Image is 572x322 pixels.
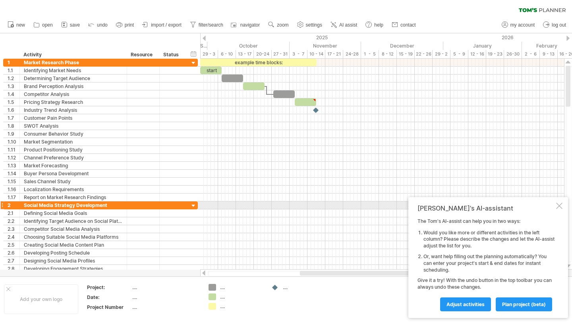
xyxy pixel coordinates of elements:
div: Status [163,51,181,59]
div: Buyer Persona Development [24,170,123,177]
span: navigator [240,22,260,28]
a: log out [541,20,568,30]
div: 1.2 [8,75,19,82]
div: 1.15 [8,178,19,185]
span: new [16,22,25,28]
div: 1.16 [8,186,19,193]
div: Add your own logo [4,284,78,314]
a: zoom [266,20,291,30]
div: 1 [8,59,19,66]
div: 9 - 13 [540,50,558,58]
div: October 2025 [207,42,290,50]
span: AI assist [339,22,357,28]
div: 1.7 [8,114,19,122]
div: .... [283,284,326,291]
div: November 2025 [290,42,361,50]
div: Sales Channel Study [24,178,123,185]
div: 1.8 [8,122,19,130]
div: Pricing Strategy Research [24,98,123,106]
div: 1.3 [8,82,19,90]
a: navigator [230,20,262,30]
div: .... [132,304,199,310]
a: filter/search [188,20,226,30]
div: 2.5 [8,241,19,249]
div: 2.3 [8,225,19,233]
a: help [363,20,386,30]
div: Creating Social Media Content Plan [24,241,123,249]
a: AI assist [329,20,359,30]
div: 12 - 16 [468,50,486,58]
a: contact [390,20,418,30]
a: Adjust activities [440,297,491,311]
div: .... [220,303,263,310]
li: Would you like more or different activities in the left column? Please describe the changes and l... [423,230,555,249]
div: Consumer Behavior Study [24,130,123,138]
div: 17 - 21 [325,50,343,58]
div: 1.10 [8,138,19,146]
a: undo [86,20,110,30]
a: open [31,20,55,30]
div: 1.6 [8,106,19,114]
div: Identifying Target Audience on Social Platforms [24,217,123,225]
div: 26-30 [504,50,522,58]
div: Market Forecasting [24,162,123,169]
span: undo [97,22,108,28]
div: Market Research Phase [24,59,123,66]
div: 15 - 19 [397,50,415,58]
div: 20-24 [254,50,272,58]
div: 2.8 [8,265,19,272]
div: Industry Trend Analysis [24,106,123,114]
div: 1.13 [8,162,19,169]
div: 13 - 17 [236,50,254,58]
div: 1.14 [8,170,19,177]
span: log out [552,22,566,28]
div: Localization Requirements [24,186,123,193]
div: 1.5 [8,98,19,106]
a: save [59,20,82,30]
div: 1.9 [8,130,19,138]
div: [PERSON_NAME]'s AI-assistant [417,204,555,212]
div: Choosing Suitable Social Media Platforms [24,233,123,241]
div: Channel Preference Study [24,154,123,161]
div: 27 - 31 [272,50,290,58]
div: 1.11 [8,146,19,153]
span: my account [510,22,535,28]
div: Developing Posting Schedule [24,249,123,257]
div: 1.1 [8,67,19,74]
a: plan project (beta) [496,297,552,311]
span: import / export [151,22,182,28]
div: 1 - 5 [361,50,379,58]
div: Developing Engagement Strategies [24,265,123,272]
div: 1.17 [8,194,19,201]
div: Project: [87,284,131,291]
div: example time blocks: [200,59,317,66]
div: 2 [8,201,19,209]
div: .... [132,284,199,291]
span: Adjust activities [446,301,485,307]
div: The Tom's AI-assist can help you in two ways: Give it a try! With the undo button in the top tool... [417,218,555,311]
span: contact [400,22,416,28]
div: 29 - 3 [200,50,218,58]
div: Determining Target Audience [24,75,123,82]
div: 24-28 [343,50,361,58]
div: Date: [87,294,131,301]
div: 29 - 2 [433,50,450,58]
a: print [114,20,136,30]
div: 2.2 [8,217,19,225]
div: Defining Social Media Goals [24,209,123,217]
div: Product Positioning Study [24,146,123,153]
span: zoom [277,22,288,28]
a: settings [295,20,325,30]
span: settings [306,22,322,28]
div: 8 - 12 [379,50,397,58]
div: .... [220,293,263,300]
div: Identifying Market Needs [24,67,123,74]
div: 2.7 [8,257,19,264]
div: Social Media Strategy Development [24,201,123,209]
span: filter/search [199,22,223,28]
span: help [374,22,383,28]
div: 10 - 14 [307,50,325,58]
div: Competitor Analysis [24,90,123,98]
div: 19 - 23 [486,50,504,58]
div: 22 - 26 [415,50,433,58]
